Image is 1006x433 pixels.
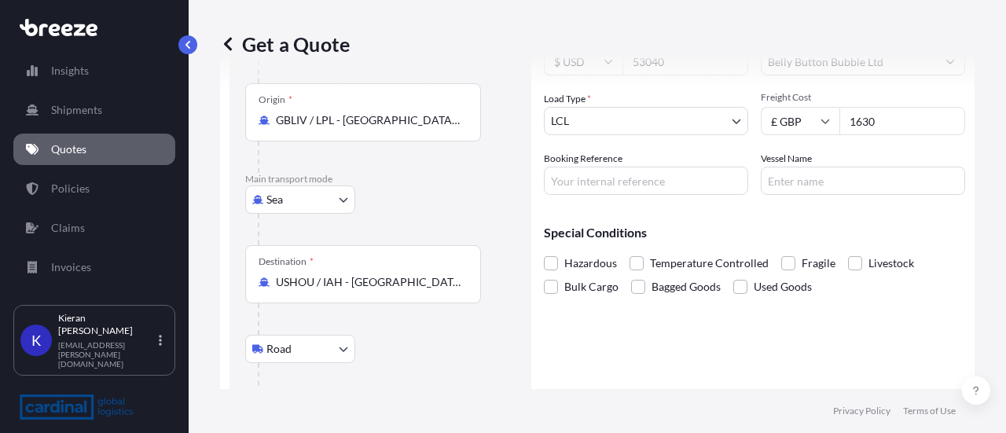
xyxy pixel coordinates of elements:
a: Shipments [13,94,175,126]
label: Booking Reference [544,151,622,167]
span: K [31,332,41,348]
a: Quotes [13,134,175,165]
a: Invoices [13,251,175,283]
span: Road [266,341,292,357]
img: organization-logo [20,394,134,420]
span: Load Type [544,91,591,107]
a: Insights [13,55,175,86]
input: Enter amount [839,107,965,135]
span: Fragile [802,251,835,275]
input: Origin [276,112,461,128]
span: Bagged Goods [652,275,721,299]
p: Kieran [PERSON_NAME] [58,312,156,337]
span: Freight Cost [761,91,965,104]
input: Enter name [761,167,965,195]
div: Origin [259,94,292,106]
p: Invoices [51,259,91,275]
span: LCL [551,113,569,129]
input: Destination [276,274,461,290]
span: Livestock [868,251,914,275]
button: Select transport [245,335,355,363]
p: Claims [51,220,85,236]
p: Policies [51,181,90,196]
button: LCL [544,107,748,135]
button: Select transport [245,185,355,214]
label: Vessel Name [761,151,812,167]
p: Special Conditions [544,226,965,239]
p: Quotes [51,141,86,157]
a: Privacy Policy [833,405,890,417]
a: Terms of Use [903,405,956,417]
a: Policies [13,173,175,204]
p: Shipments [51,102,102,118]
span: Used Goods [754,275,812,299]
p: [EMAIL_ADDRESS][PERSON_NAME][DOMAIN_NAME] [58,340,156,369]
span: Bulk Cargo [564,275,619,299]
div: Destination [259,255,314,268]
input: Your internal reference [544,167,748,195]
span: Temperature Controlled [650,251,769,275]
a: Claims [13,212,175,244]
p: Insights [51,63,89,79]
span: Hazardous [564,251,617,275]
p: Main transport mode [245,173,516,185]
span: Sea [266,192,283,207]
p: Get a Quote [220,31,350,57]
